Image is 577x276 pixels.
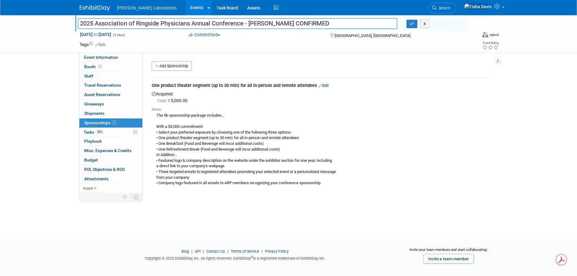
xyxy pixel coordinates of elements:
a: Event Information [79,53,142,62]
span: [PERSON_NAME] Laboratories [117,5,177,10]
div: Hybrid [489,33,499,37]
a: Staff [79,72,142,81]
a: Blog [181,249,189,254]
a: Attachments [79,175,142,184]
img: ExhibitDay [80,5,110,11]
span: Event Information [84,55,118,60]
a: Sponsorships1 [79,118,142,128]
div: Event Format [482,32,499,38]
span: Budget [84,158,98,162]
a: more [79,184,142,193]
span: Booth [84,64,103,69]
a: Terms of Service [231,249,259,254]
span: Misc. Expenses & Credits [84,148,131,153]
a: Edit [319,83,329,88]
span: | [260,249,264,254]
button: Committed [187,32,223,38]
td: Personalize Event Tab Strip [120,193,130,201]
a: Invite a team member [423,254,474,264]
a: Add Sponsorship [152,61,192,71]
a: Edit [95,43,105,47]
a: API [195,249,201,254]
button: X [420,20,429,28]
span: Travel Reservations [84,83,121,88]
span: Booth not reserved yet [97,64,103,69]
div: Event Rating [482,42,499,45]
span: Search [436,6,450,10]
span: Giveaways [84,101,104,106]
span: to [93,32,98,37]
div: Invite your team members and start collaborating: [400,247,498,256]
span: | [190,249,194,254]
a: Tasks50% [79,128,142,137]
a: Privacy Policy [265,249,289,254]
div: One product theater segment (up to 30 min) for all in-person and remote attendees [152,82,493,90]
img: Tisha Davis [464,3,492,10]
a: Budget [79,156,142,165]
span: (3 days) [112,33,125,37]
span: Staff [84,74,93,78]
span: 50% [96,130,104,134]
div: Notes: [152,107,493,112]
div: Event Format [437,32,499,41]
sup: ® [251,255,253,259]
span: [DATE] [DATE] [80,32,111,37]
span: ROI, Objectives & ROO [84,167,125,172]
span: Attachments [84,176,108,181]
a: Travel Reservations [79,81,142,90]
td: Tags [80,42,105,48]
a: Contact Us [206,249,225,254]
span: | [201,249,205,254]
span: more [83,186,93,191]
a: Giveaways [79,100,142,109]
a: Search [428,3,456,13]
a: Misc. Expenses & Credits [79,146,142,155]
div: The 5k sponsorship package includes... With a $5,000 commitment: • Select your preferred exposure... [152,112,493,186]
span: [GEOGRAPHIC_DATA], [GEOGRAPHIC_DATA] [335,33,410,38]
a: Asset Reservations [79,90,142,99]
td: Toggle Event Tabs [130,193,142,201]
a: Booth [79,62,142,71]
span: Shipments [84,111,104,116]
span: Asset Reservations [84,92,120,97]
a: Shipments [79,109,142,118]
span: Playbook [84,139,102,144]
span: 1 [112,120,116,125]
span: | [226,249,230,254]
span: Sponsorships [84,120,116,125]
a: ROI, Objectives & ROO [79,165,142,174]
span: 5,000.00 [157,98,190,103]
img: Format-Hybrid.png [482,32,488,37]
div: Acquired [152,90,493,188]
div: Copyright © 2025 ExhibitDay, Inc. All rights reserved. ExhibitDay is a registered trademark of Ex... [80,254,391,261]
span: Tasks [84,130,104,135]
span: Cost: $ [157,98,171,103]
a: Playbook [79,137,142,146]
